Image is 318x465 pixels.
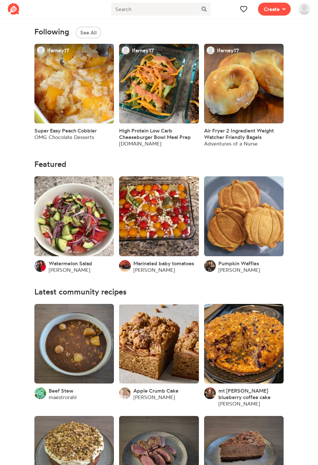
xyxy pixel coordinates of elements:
a: [PERSON_NAME] [133,267,175,273]
img: Reciplate [8,3,19,15]
span: Following [34,27,69,36]
a: Air Fryer 2 Ingredient Weight Watcher Friendly Bagels [204,127,284,140]
a: Beef Stew [49,387,73,394]
div: [DOMAIN_NAME] [119,140,199,147]
img: User's avatar [204,387,216,399]
a: High Protein Low Carb Cheeseburger Bowl Meal Prep [119,127,199,140]
input: Search [111,3,198,16]
a: Super Easy Peach Cobbler [34,127,97,134]
img: User's avatar [299,3,310,15]
button: Create [258,3,291,16]
a: maestrorahl [49,394,77,400]
img: User's avatar [34,260,46,272]
a: [PERSON_NAME] [218,267,260,273]
a: Pumpkin Waffles [218,260,259,267]
img: User's avatar [119,260,131,272]
a: Marinated baby tomatoes [133,260,194,267]
a: Apple Crumb Cake [133,387,178,394]
span: High Protein Low Carb Cheeseburger Bowl Meal Prep [119,127,191,140]
span: Create [264,5,280,13]
img: User's avatar [119,387,131,399]
a: [PERSON_NAME] [133,394,175,400]
h4: Featured [34,160,284,169]
div: OMG Chocolate Desserts [34,134,97,140]
button: See All [76,27,101,38]
a: [PERSON_NAME] [218,400,260,407]
img: User's avatar [204,260,216,272]
a: See All [69,28,101,34]
a: mt [PERSON_NAME] blueberry coffee cake [218,387,284,400]
a: [PERSON_NAME] [49,267,90,273]
span: mt [PERSON_NAME] blueberry coffee cake [218,387,271,400]
img: User's avatar [34,387,46,399]
div: Adventures of a Nurse [204,140,284,147]
span: Air Fryer 2 Ingredient Weight Watcher Friendly Bagels [204,127,274,140]
h4: Latest community recipes [34,287,284,296]
a: Watermelon Salad [49,260,92,267]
